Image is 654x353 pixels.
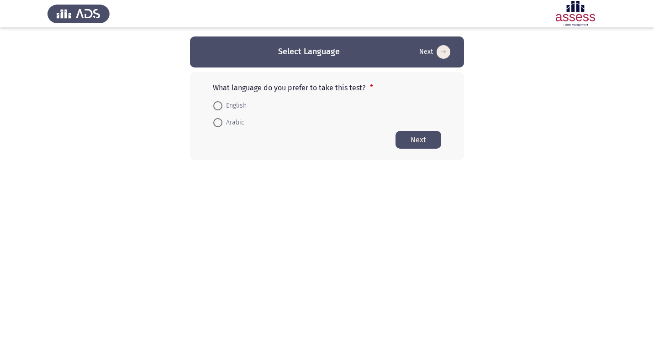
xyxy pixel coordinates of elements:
h3: Select Language [278,46,340,57]
button: Start assessment [417,45,453,59]
img: Assess Talent Management logo [47,1,110,26]
p: What language do you prefer to take this test? [213,83,441,92]
button: Start assessment [396,131,441,149]
img: Assessment logo of Emotional Intelligence Assessment - THL [544,1,607,26]
span: Arabic [222,117,244,128]
span: English [222,100,247,111]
